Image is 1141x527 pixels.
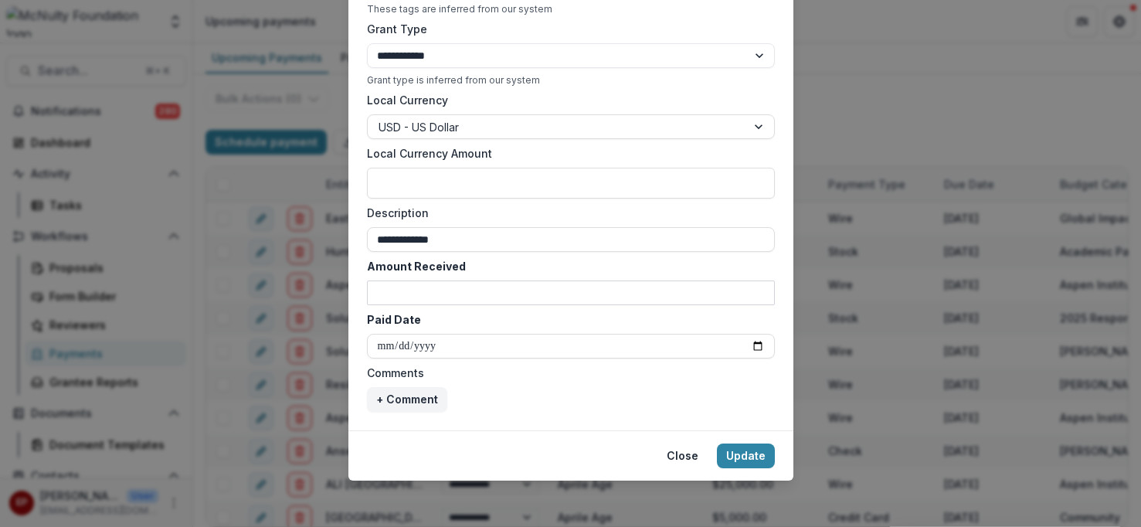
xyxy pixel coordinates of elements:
button: Close [657,444,708,468]
div: These tags are inferred from our system [367,3,775,15]
button: Update [717,444,775,468]
label: Local Currency Amount [367,145,766,161]
label: Paid Date [367,311,766,328]
button: + Comment [367,387,447,412]
label: Local Currency [367,92,448,108]
label: Description [367,205,766,221]
label: Comments [367,365,766,381]
label: Amount Received [367,258,766,274]
div: Grant type is inferred from our system [367,74,775,86]
label: Grant Type [367,21,766,37]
